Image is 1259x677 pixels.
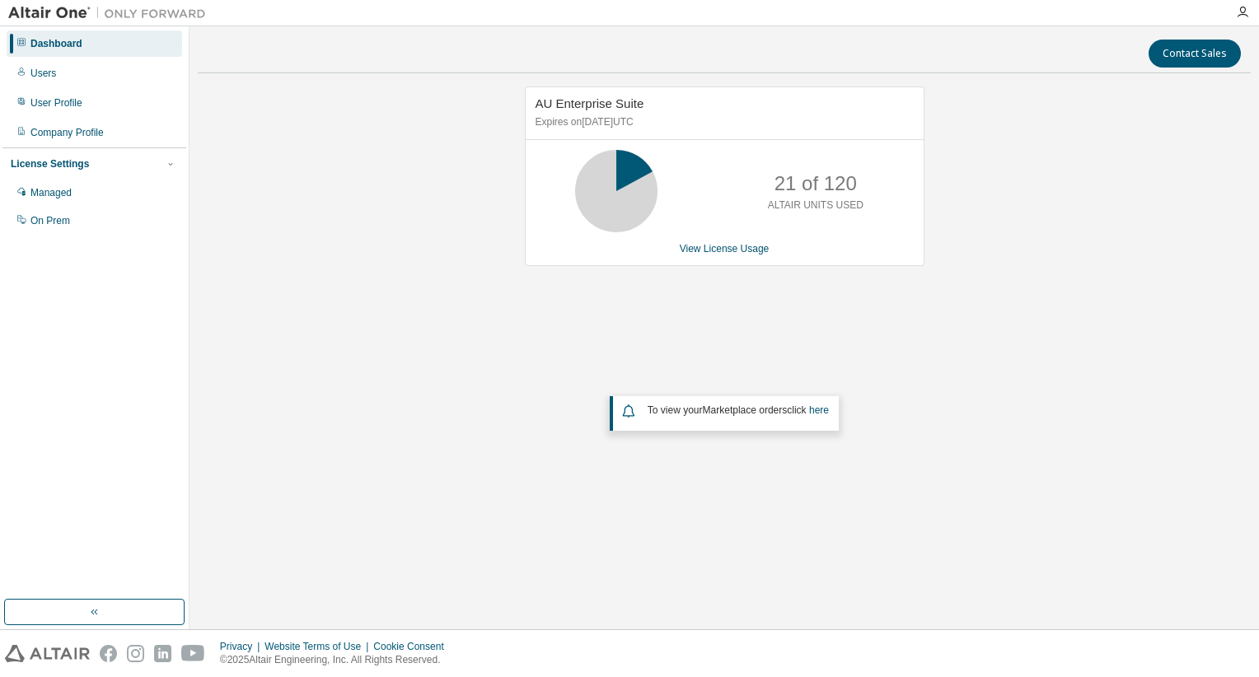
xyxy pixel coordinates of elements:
div: Managed [30,186,72,199]
a: here [809,404,829,416]
img: linkedin.svg [154,645,171,662]
span: AU Enterprise Suite [536,96,644,110]
img: facebook.svg [100,645,117,662]
img: altair_logo.svg [5,645,90,662]
img: Altair One [8,5,214,21]
a: View License Usage [680,243,770,254]
div: On Prem [30,214,70,227]
p: ALTAIR UNITS USED [768,198,864,212]
div: Cookie Consent [373,640,453,653]
img: instagram.svg [127,645,144,662]
div: Company Profile [30,126,104,139]
img: youtube.svg [181,645,205,662]
div: Users [30,67,56,80]
div: License Settings [11,157,89,170]
button: Contact Sales [1149,40,1241,68]
div: User Profile [30,96,82,110]
p: © 2025 Altair Engineering, Inc. All Rights Reserved. [220,653,454,667]
p: 21 of 120 [775,170,857,198]
div: Privacy [220,640,264,653]
div: Dashboard [30,37,82,50]
p: Expires on [DATE] UTC [536,115,910,129]
span: To view your click [648,404,829,416]
em: Marketplace orders [703,404,788,416]
div: Website Terms of Use [264,640,373,653]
